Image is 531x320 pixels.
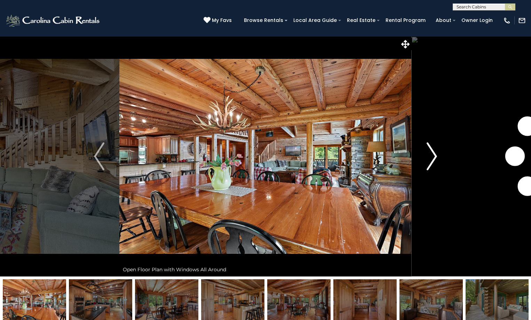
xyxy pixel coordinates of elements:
[5,14,102,28] img: White-1-2.png
[290,15,340,26] a: Local Area Guide
[458,15,496,26] a: Owner Login
[412,36,452,276] button: Next
[204,17,233,24] a: My Favs
[503,17,511,24] img: phone-regular-white.png
[343,15,379,26] a: Real Estate
[79,36,119,276] button: Previous
[518,17,526,24] img: mail-regular-white.png
[427,142,437,170] img: arrow
[94,142,104,170] img: arrow
[432,15,455,26] a: About
[212,17,232,24] span: My Favs
[240,15,287,26] a: Browse Rentals
[382,15,429,26] a: Rental Program
[119,263,411,276] div: Open Floor Plan with Windows All Around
